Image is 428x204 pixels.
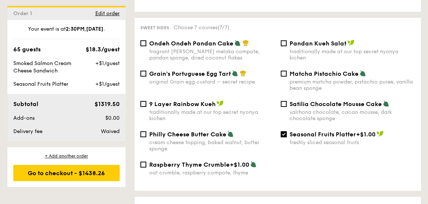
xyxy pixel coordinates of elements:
img: icon-vegetarian.fe4039eb.svg [359,70,366,76]
div: oat crumble, raspberry compote, thyme [149,170,275,176]
img: icon-chef-hat.a58ddaea.svg [240,70,246,76]
span: Waived [100,128,119,135]
span: Add-ons [13,115,35,121]
div: premium matcha powder, pistachio puree, vanilla bean sponge [290,79,415,91]
div: traditionally made at our top secret nyonya kichen [290,48,415,61]
span: Edit order [95,10,120,17]
img: icon-vegetarian.fe4039eb.svg [383,100,389,107]
img: icon-vegan.f8ff3823.svg [216,100,224,107]
span: Subtotal [13,101,38,108]
img: icon-vegetarian.fe4039eb.svg [232,70,238,76]
div: $18.3/guest [86,45,120,54]
span: Ondeh Ondeh Pandan Cake [149,40,233,47]
strong: [DATE] [86,26,103,32]
input: Ondeh Ondeh Pandan Cakefragrant [PERSON_NAME] melaka compote, pandan sponge, dried coconut flakes [140,40,146,46]
span: +$1/guest [95,81,119,87]
img: icon-vegan.f8ff3823.svg [376,130,384,137]
span: 9 Layer Rainbow Kueh [149,101,216,108]
div: + Add another order [13,153,120,159]
div: traditionally made at our top secret nyonya kichen [149,109,275,122]
div: Go to checkout - $1438.26 [13,165,120,181]
input: 9 Layer Rainbow Kuehtraditionally made at our top secret nyonya kichen [140,101,146,107]
input: Satilia Chocolate Mousse Cakevalrhona chocolate, cacao mousse, dark chocolate sponge [281,101,287,107]
span: Seasonal Fruits Platter [290,131,356,138]
span: +$1/guest [95,60,119,67]
div: original Grain egg custard – secret recipe [149,79,275,85]
span: $1319.50 [94,101,119,108]
span: (7/7) [218,24,229,31]
strong: 2:30PM [66,26,85,32]
span: +$1.00 [356,131,376,138]
span: Seasonal Fruits Platter [13,81,68,87]
div: 65 guests [13,45,41,54]
span: $0.00 [105,115,119,121]
span: Sweet sides [140,25,169,30]
input: Raspberry Thyme Crumble+$1.00oat crumble, raspberry compote, thyme [140,161,146,167]
img: icon-vegan.f8ff3823.svg [347,40,355,46]
span: +$1.00 [230,161,249,168]
span: Choose 7 courses [174,24,229,31]
span: Delivery fee [13,128,42,135]
span: Philly Cheese Butter Cake [149,131,226,138]
span: Pandan Kueh Salat [290,40,346,47]
img: icon-vegetarian.fe4039eb.svg [250,161,257,167]
span: Satilia Chocolate Mousse Cake [290,101,382,108]
div: fragrant [PERSON_NAME] melaka compote, pandan sponge, dried coconut flakes [149,48,275,61]
span: Smoked Salmon Cream Cheese Sandwich [13,60,71,74]
span: Grain's Portuguese Egg Tart [149,70,231,77]
span: Raspberry Thyme Crumble [149,161,230,168]
input: Pandan Kueh Salattraditionally made at our top secret nyonya kichen [281,40,287,46]
div: cream cheese topping, baked walnut, butter sponge [149,139,275,152]
input: Philly Cheese Butter Cakecream cheese topping, baked walnut, butter sponge [140,131,146,137]
div: freshly sliced seasonal fruits [290,139,415,146]
div: valrhona chocolate, cacao mousse, dark chocolate sponge [290,109,415,122]
img: icon-chef-hat.a58ddaea.svg [242,40,249,46]
div: Your event is at , . [13,25,120,39]
input: Grain's Portuguese Egg Tartoriginal Grain egg custard – secret recipe [140,71,146,76]
img: icon-vegetarian.fe4039eb.svg [234,40,241,46]
span: Matcha Pistachio Cake [290,70,359,77]
input: Matcha Pistachio Cakepremium matcha powder, pistachio puree, vanilla bean sponge [281,71,287,76]
input: Seasonal Fruits Platter+$1.00freshly sliced seasonal fruits [281,131,287,137]
span: Order 1 [13,10,35,17]
img: icon-vegetarian.fe4039eb.svg [227,130,234,137]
